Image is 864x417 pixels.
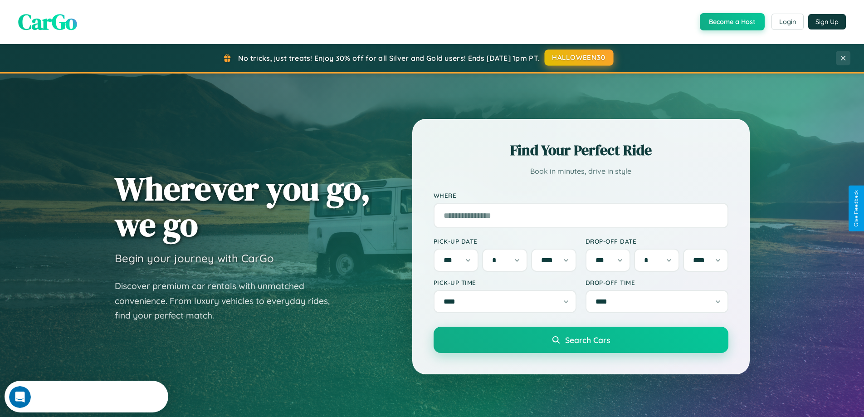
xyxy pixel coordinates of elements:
[586,279,728,286] label: Drop-off Time
[18,7,77,37] span: CarGo
[434,327,728,353] button: Search Cars
[434,279,576,286] label: Pick-up Time
[771,14,804,30] button: Login
[434,165,728,178] p: Book in minutes, drive in style
[700,13,765,30] button: Become a Host
[238,54,539,63] span: No tricks, just treats! Enjoy 30% off for all Silver and Gold users! Ends [DATE] 1pm PT.
[115,279,342,323] p: Discover premium car rentals with unmatched convenience. From luxury vehicles to everyday rides, ...
[853,190,859,227] div: Give Feedback
[9,386,31,408] iframe: Intercom live chat
[115,171,371,242] h1: Wherever you go, we go
[808,14,846,29] button: Sign Up
[565,335,610,345] span: Search Cars
[434,140,728,160] h2: Find Your Perfect Ride
[434,191,728,199] label: Where
[115,251,274,265] h3: Begin your journey with CarGo
[586,237,728,245] label: Drop-off Date
[434,237,576,245] label: Pick-up Date
[545,49,614,66] button: HALLOWEEN30
[5,381,168,412] iframe: Intercom live chat discovery launcher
